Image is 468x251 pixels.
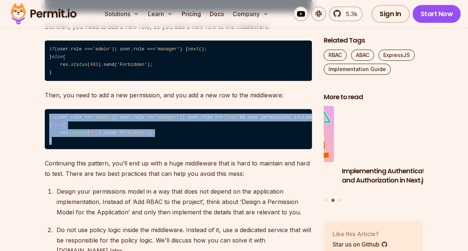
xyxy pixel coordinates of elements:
a: Implementing Multi-Tenant RBAC in Nuxt.jsImplementing Multi-Tenant RBAC in Nuxt.js [234,106,334,194]
button: Company [230,7,272,21]
a: ExpressJS [378,49,415,60]
span: 'Forbidden' [117,130,147,135]
a: ABAC [351,49,374,60]
a: Pricing [179,7,204,21]
p: Design your permissions model in a way that does not depend on the application implementation. In... [57,186,312,217]
span: if [49,47,55,52]
h2: More to read [324,92,424,101]
li: 1 of 3 [234,106,334,194]
button: Learn [145,7,176,21]
img: Implementing Authentication and Authorization in Next.js [342,106,442,162]
p: Then, you need to add a new permission, and you add a new row to the middleware: [45,90,312,100]
span: 403 [90,130,98,135]
h3: Implementing Multi-Tenant RBAC in Nuxt.js [234,166,334,185]
span: next [188,47,199,52]
a: Star us on Github [333,240,388,248]
span: status [71,130,87,135]
a: Docs [207,7,227,21]
span: 'user' [223,115,239,120]
h3: Implementing Authentication and Authorization in Next.js [342,166,442,185]
a: Sign In [371,5,410,23]
span: 'manager' [155,115,179,120]
span: else [52,54,63,60]
button: Go to slide 3 [338,198,341,201]
p: Continuing this pattern, you’ll end up with a huge middleware that is hard to maintain and hard t... [45,158,312,179]
span: 'Forbidden' [117,62,147,67]
span: 403 [90,62,98,67]
code: (user.role === || user.role === || user.role === && user.permissions.includes( )) { (); } { res. ... [45,109,312,150]
li: 2 of 3 [342,106,442,194]
span: 'manager' [155,47,179,52]
span: status [71,62,87,67]
code: (user.role === || user.role === ) { (); } { res. ( ).send( ); } [45,41,312,81]
img: Permit logo [7,1,80,27]
span: else [52,123,63,128]
a: RBAC [324,49,347,60]
span: 'admin' [92,115,111,120]
a: Implementation Guide [324,63,391,74]
a: 5.3k [329,7,363,21]
span: if [49,115,55,120]
span: 5.3k [341,10,357,19]
button: Solutions [102,7,142,21]
span: 'admin' [92,47,111,52]
div: Posts [324,106,424,203]
p: Like this Article? [333,229,388,238]
h2: Related Tags [324,36,424,45]
button: Go to slide 2 [331,198,334,202]
a: Start Now [413,5,461,23]
button: Go to slide 1 [325,198,328,201]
